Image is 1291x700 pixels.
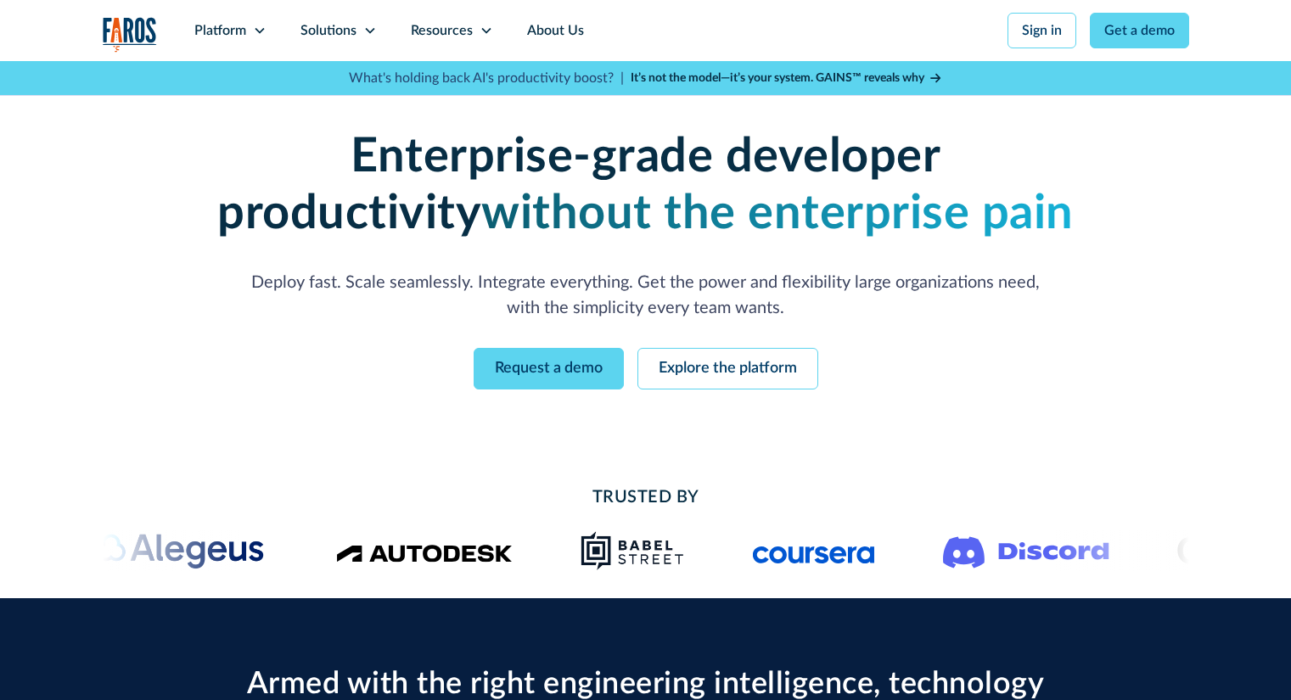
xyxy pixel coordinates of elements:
a: It’s not the model—it’s your system. GAINS™ reveals why [631,70,943,87]
img: Logo of the analytics and reporting company Faros. [103,17,157,52]
strong: Enterprise-grade developer productivity [217,133,940,238]
p: What's holding back AI's productivity boost? | [349,68,624,88]
img: Logo of the communication platform Discord. [943,533,1109,568]
strong: without the enterprise pain [481,190,1074,238]
div: Solutions [300,20,356,41]
img: Alegeus logo [93,530,267,571]
img: Logo of the design software company Autodesk. [336,540,513,563]
p: Deploy fast. Scale seamlessly. Integrate everything. Get the power and flexibility large organiza... [239,270,1053,321]
img: Babel Street logo png [581,530,685,571]
a: Explore the platform [637,348,818,389]
div: Resources [411,20,473,41]
a: Get a demo [1090,13,1189,48]
a: home [103,17,157,52]
a: Sign in [1008,13,1076,48]
img: Logo of the online learning platform Coursera. [753,537,875,564]
h2: Trusted By [239,484,1053,510]
div: Platform [194,20,246,41]
a: Request a demo [474,348,624,389]
strong: It’s not the model—it’s your system. GAINS™ reveals why [631,72,924,84]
